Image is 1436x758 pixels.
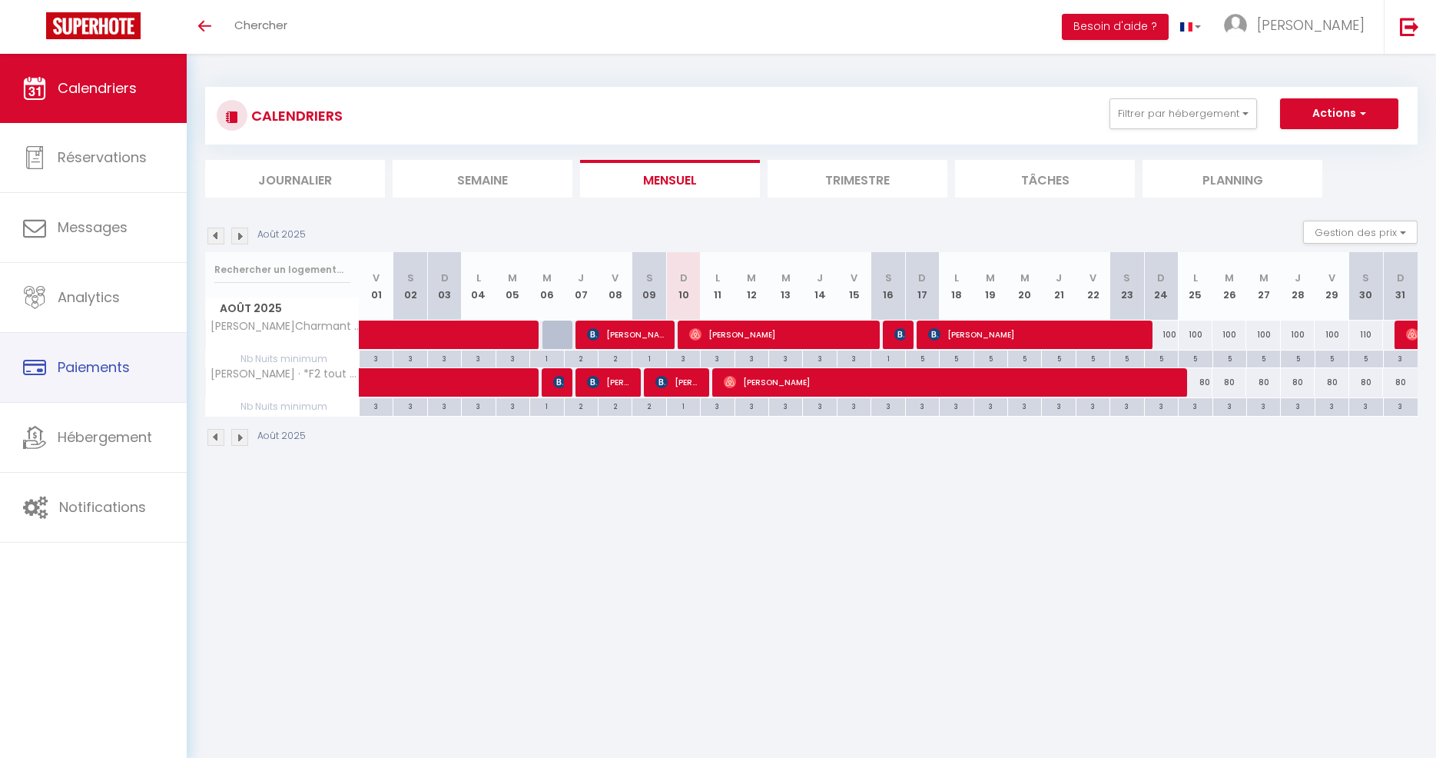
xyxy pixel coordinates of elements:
[530,398,563,413] div: 1
[973,252,1007,321] th: 19
[632,351,665,365] div: 1
[1145,351,1178,365] div: 5
[1349,398,1382,413] div: 3
[837,398,871,413] div: 3
[58,218,128,237] span: Messages
[1281,351,1314,365] div: 5
[666,252,700,321] th: 10
[1349,368,1383,397] div: 80
[955,160,1135,198] li: Tâches
[1246,368,1280,397] div: 80
[462,398,495,413] div: 3
[940,398,973,413] div: 3
[724,367,1175,397] span: [PERSON_NAME]
[208,321,362,332] span: [PERSON_NAME]Charmant F3 - Vue Mer - Bord de plage !*
[1315,398,1348,413] div: 3
[565,398,598,413] div: 2
[632,398,665,413] div: 2
[1008,398,1041,413] div: 3
[496,351,529,365] div: 3
[954,271,959,285] abbr: L
[257,228,306,242] p: Août 2025
[508,271,517,285] abbr: M
[701,252,735,321] th: 11
[1225,271,1234,285] abbr: M
[646,271,653,285] abbr: S
[1110,252,1144,321] th: 23
[1257,15,1365,35] span: [PERSON_NAME]
[906,398,939,413] div: 3
[1224,14,1247,37] img: ...
[428,351,461,365] div: 3
[781,271,791,285] abbr: M
[871,398,904,413] div: 3
[1089,271,1096,285] abbr: V
[1383,368,1418,397] div: 80
[1056,271,1062,285] abbr: J
[1295,271,1301,285] abbr: J
[393,398,426,413] div: 3
[837,351,871,365] div: 3
[817,271,823,285] abbr: J
[918,271,926,285] abbr: D
[553,367,565,397] span: [PERSON_NAME]
[1383,252,1418,321] th: 31
[747,271,756,285] abbr: M
[1281,368,1315,397] div: 80
[407,271,414,285] abbr: S
[393,160,572,198] li: Semaine
[803,252,837,321] th: 14
[1212,321,1246,349] div: 100
[206,398,359,415] span: Nb Nuits minimum
[1212,368,1246,397] div: 80
[974,398,1007,413] div: 3
[769,351,802,365] div: 3
[1281,321,1315,349] div: 100
[1281,252,1315,321] th: 28
[894,320,906,349] span: [PERSON_NAME]
[58,288,120,307] span: Analytics
[1384,398,1418,413] div: 3
[1142,160,1322,198] li: Planning
[530,252,564,321] th: 06
[1042,351,1075,365] div: 5
[1076,252,1109,321] th: 22
[578,271,584,285] abbr: J
[462,351,495,365] div: 3
[715,271,720,285] abbr: L
[667,398,700,413] div: 1
[1303,221,1418,244] button: Gestion des prix
[1062,14,1169,40] button: Besoin d'aide ?
[257,429,306,444] p: Août 2025
[986,271,995,285] abbr: M
[735,351,768,365] div: 3
[1280,98,1398,129] button: Actions
[1315,252,1348,321] th: 29
[940,252,973,321] th: 18
[701,351,734,365] div: 3
[530,351,563,365] div: 1
[1020,271,1030,285] abbr: M
[1179,351,1212,365] div: 5
[735,252,768,321] th: 12
[701,398,734,413] div: 3
[974,351,1007,365] div: 5
[885,271,892,285] abbr: S
[1179,321,1212,349] div: 100
[496,252,529,321] th: 05
[206,351,359,367] span: Nb Nuits minimum
[1213,398,1246,413] div: 3
[587,367,632,397] span: [PERSON_NAME]
[598,252,632,321] th: 08
[587,320,666,349] span: [PERSON_NAME]
[1110,398,1143,413] div: 3
[1259,271,1269,285] abbr: M
[1247,351,1280,365] div: 5
[667,351,700,365] div: 3
[769,398,802,413] div: 3
[1362,271,1369,285] abbr: S
[1123,271,1130,285] abbr: S
[373,271,380,285] abbr: V
[1179,252,1212,321] th: 25
[564,252,598,321] th: 07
